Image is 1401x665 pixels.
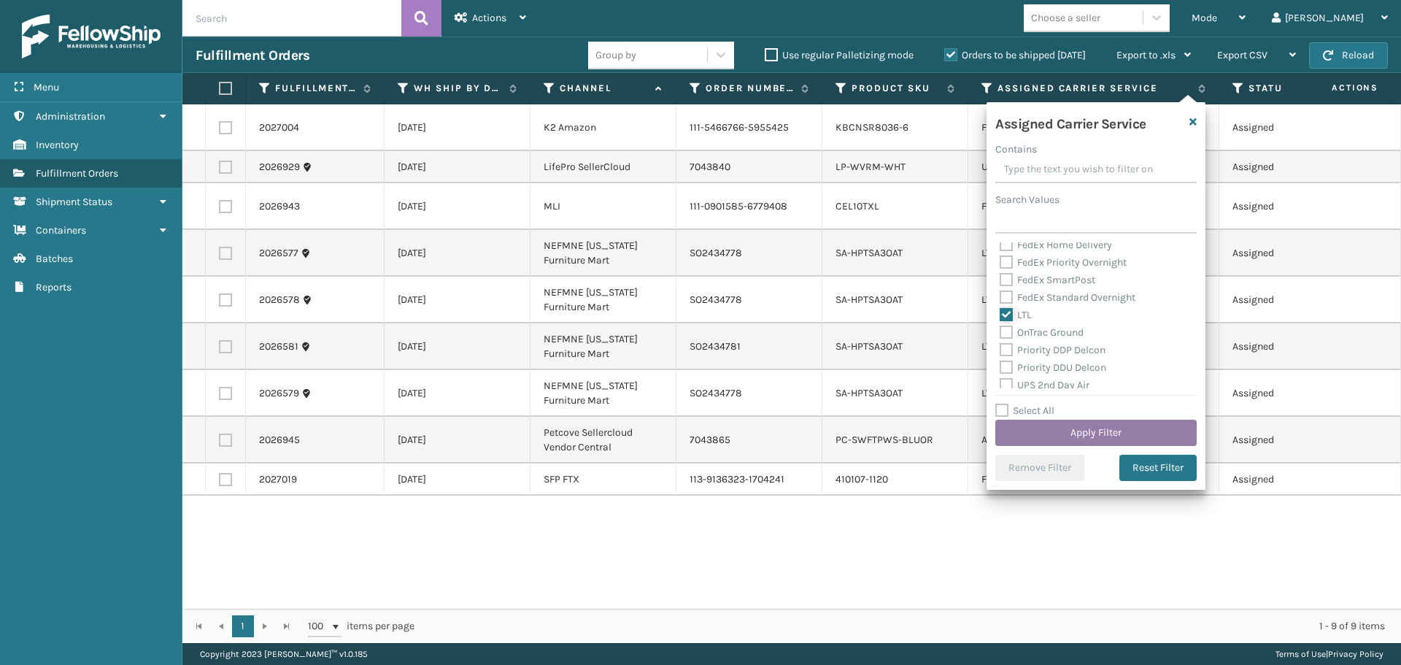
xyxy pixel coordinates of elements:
h3: Fulfillment Orders [196,47,309,64]
a: 2026579 [259,386,299,401]
td: NEFMNE [US_STATE] Furniture Mart [530,323,676,370]
td: [DATE] [385,230,530,277]
span: Mode [1192,12,1217,24]
label: Fulfillment Order Id [275,82,356,95]
span: Shipment Status [36,196,112,208]
td: [DATE] [385,370,530,417]
td: Assigned [1219,151,1365,183]
td: SO2434781 [676,323,822,370]
label: Channel [560,82,648,95]
span: Inventory [36,139,79,151]
a: 1 [232,615,254,637]
label: Priority DDP Delcon [1000,344,1105,356]
label: UPS 2nd Day Air [1000,379,1089,391]
td: Assigned [1219,417,1365,464]
td: [DATE] [385,183,530,230]
img: logo [22,15,161,58]
a: 410107-1120 [835,473,888,485]
span: Export to .xls [1116,49,1176,61]
label: Priority DDU Delcon [1000,361,1106,374]
a: SA-HPTSA3OAT [835,247,903,259]
td: [DATE] [385,464,530,496]
td: [DATE] [385,417,530,464]
td: LTL [968,323,1219,370]
td: Assigned [1219,104,1365,151]
label: Status [1248,82,1337,95]
td: [DATE] [385,104,530,151]
label: Product SKU [852,82,940,95]
a: 2026577 [259,246,298,261]
a: SA-HPTSA3OAT [835,293,903,306]
span: Administration [36,110,105,123]
label: Assigned Carrier Service [997,82,1191,95]
a: 2026581 [259,339,298,354]
span: items per page [308,615,414,637]
td: 111-5466766-5955425 [676,104,822,151]
td: MLI [530,183,676,230]
a: SA-HPTSA3OAT [835,340,903,353]
td: Assigned [1219,230,1365,277]
span: Reports [36,281,72,293]
td: Petcove Sellercloud Vendor Central [530,417,676,464]
td: NEFMNE [US_STATE] Furniture Mart [530,277,676,323]
label: FedEx Standard Overnight [1000,291,1135,304]
td: K2 Amazon [530,104,676,151]
label: LTL [1000,309,1032,321]
td: 7043840 [676,151,822,183]
span: Export CSV [1217,49,1267,61]
label: Search Values [995,192,1060,207]
td: FedEx Home Delivery [968,183,1219,230]
td: NEFMNE [US_STATE] Furniture Mart [530,230,676,277]
td: SO2434778 [676,277,822,323]
td: Assigned [1219,183,1365,230]
a: KBCNSR8036-6 [835,121,908,134]
input: Type the text you wish to filter on [995,157,1197,183]
a: 2026943 [259,199,300,214]
td: Assigned [1219,370,1365,417]
td: LTL [968,230,1219,277]
td: 111-0901585-6779408 [676,183,822,230]
td: Assigned [1219,323,1365,370]
td: LifePro SellerCloud [530,151,676,183]
td: LTL [968,277,1219,323]
td: SO2434778 [676,370,822,417]
a: 2026945 [259,433,300,447]
div: Group by [595,47,636,63]
a: 2026578 [259,293,300,307]
div: | [1275,643,1383,665]
div: 1 - 9 of 9 items [435,619,1385,634]
td: 113-9136323-1704241 [676,464,822,496]
label: FedEx Home Delivery [1000,239,1112,251]
td: NEFMNE [US_STATE] Furniture Mart [530,370,676,417]
a: 2027004 [259,120,299,135]
button: Remove Filter [995,455,1084,481]
a: 2027019 [259,472,297,487]
a: SA-HPTSA3OAT [835,387,903,399]
td: FedEx Home Delivery [968,464,1219,496]
td: UPS Ground [968,151,1219,183]
span: Menu [34,81,59,93]
a: Privacy Policy [1328,649,1383,659]
button: Reload [1309,42,1388,69]
label: Orders to be shipped [DATE] [944,49,1086,61]
td: Amazon Transportation Ground [968,417,1219,464]
button: Reset Filter [1119,455,1197,481]
a: Terms of Use [1275,649,1326,659]
label: WH Ship By Date [414,82,502,95]
td: SO2434778 [676,230,822,277]
td: [DATE] [385,151,530,183]
h4: Assigned Carrier Service [995,111,1146,133]
label: FedEx SmartPost [1000,274,1095,286]
td: 7043865 [676,417,822,464]
td: FedEx Home Delivery [968,104,1219,151]
label: Order Number [706,82,794,95]
span: Containers [36,224,86,237]
p: Copyright 2023 [PERSON_NAME]™ v 1.0.185 [200,643,368,665]
td: [DATE] [385,323,530,370]
td: Assigned [1219,277,1365,323]
label: Contains [995,142,1037,157]
label: Select All [995,404,1054,417]
span: 100 [308,619,330,634]
a: PC-SWFTPWS-BLUOR [835,434,933,446]
td: LTL [968,370,1219,417]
